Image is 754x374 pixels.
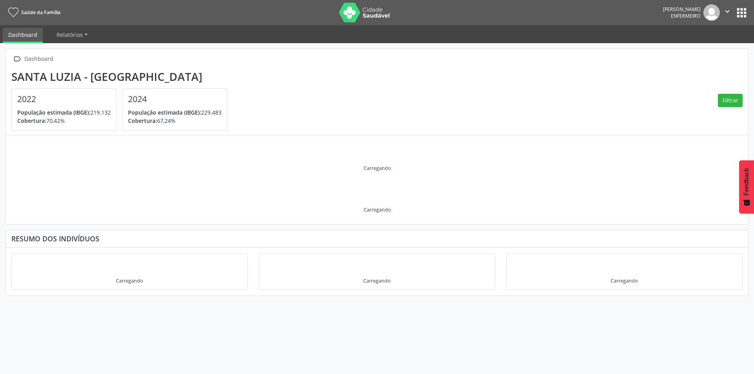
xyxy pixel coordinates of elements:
[23,53,55,65] div: Dashboard
[11,53,55,65] a:  Dashboard
[363,277,390,284] div: Carregando
[17,117,46,124] span: Cobertura:
[128,117,157,124] span: Cobertura:
[723,7,732,16] i: 
[128,117,221,125] p: 67,24%
[364,165,391,171] div: Carregando
[703,4,720,21] img: img
[364,206,391,213] div: Carregando
[3,28,43,43] a: Dashboard
[718,94,743,107] button: Filtrar
[11,70,233,83] div: Santa Luzia - [GEOGRAPHIC_DATA]
[5,6,60,19] a: Saúde da Família
[739,160,754,213] button: Feedback - Mostrar pesquisa
[21,9,60,16] span: Saúde da Família
[743,168,750,195] span: Feedback
[128,94,221,104] h4: 2024
[128,108,221,117] p: 229.483
[116,277,143,284] div: Carregando
[17,117,111,125] p: 70,42%
[735,6,749,20] button: apps
[11,234,743,243] div: Resumo dos indivíduos
[17,109,90,116] span: População estimada (IBGE):
[11,53,23,65] i: 
[17,108,111,117] p: 219.132
[51,28,93,42] a: Relatórios
[720,4,735,21] button: 
[671,13,701,19] span: Enfermeiro
[611,277,638,284] div: Carregando
[663,6,701,13] div: [PERSON_NAME]
[57,31,83,38] span: Relatórios
[17,94,111,104] h4: 2022
[128,109,201,116] span: População estimada (IBGE):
